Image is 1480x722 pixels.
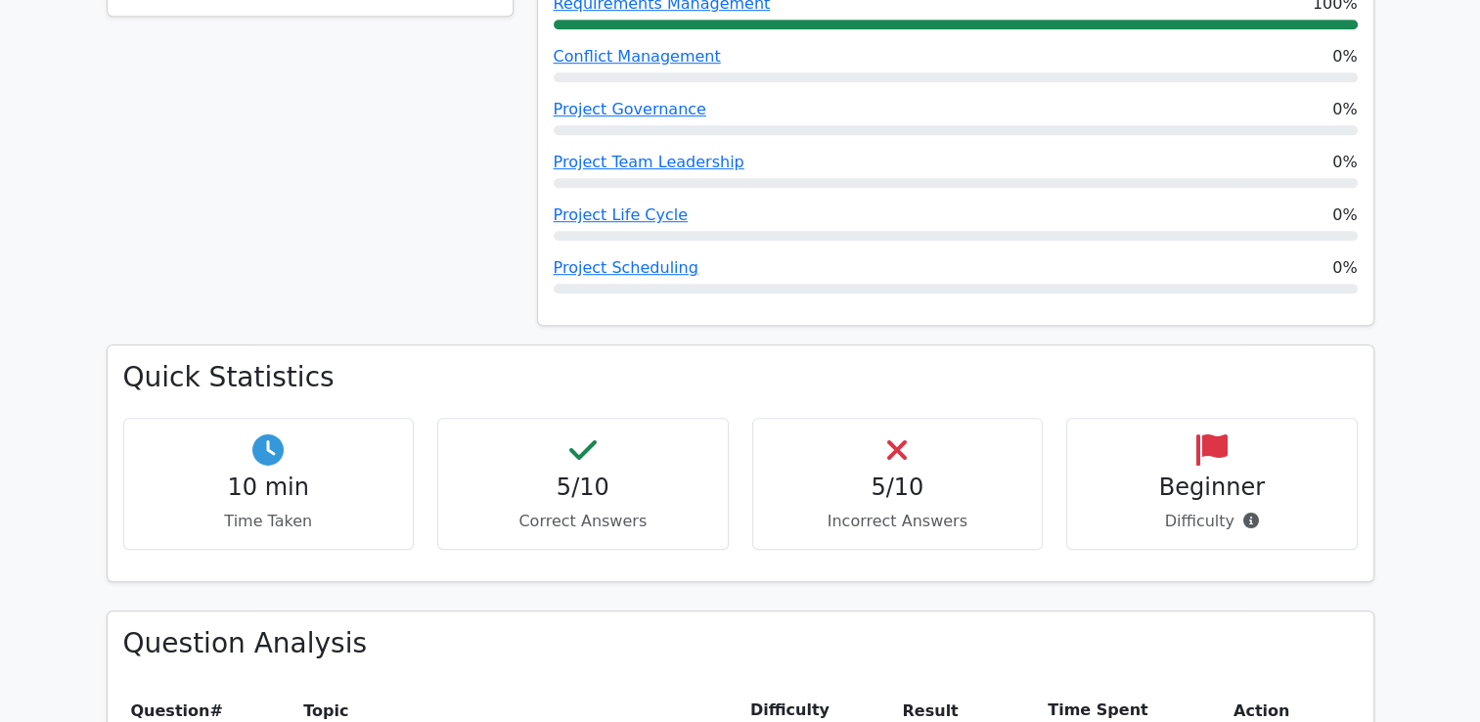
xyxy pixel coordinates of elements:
a: Project Life Cycle [554,205,688,224]
h3: Question Analysis [123,627,1358,660]
p: Difficulty [1083,510,1341,533]
span: 0% [1332,256,1357,280]
a: Project Scheduling [554,258,698,277]
a: Project Governance [554,100,706,118]
h4: 10 min [140,474,398,502]
a: Project Team Leadership [554,153,744,171]
h3: Quick Statistics [123,361,1358,394]
span: 0% [1332,98,1357,121]
span: 0% [1332,203,1357,227]
span: 0% [1332,45,1357,68]
a: Conflict Management [554,47,721,66]
h4: Beginner [1083,474,1341,502]
h4: 5/10 [769,474,1027,502]
h4: 5/10 [454,474,712,502]
span: Question [131,701,210,720]
span: 0% [1332,151,1357,174]
p: Incorrect Answers [769,510,1027,533]
p: Correct Answers [454,510,712,533]
p: Time Taken [140,510,398,533]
